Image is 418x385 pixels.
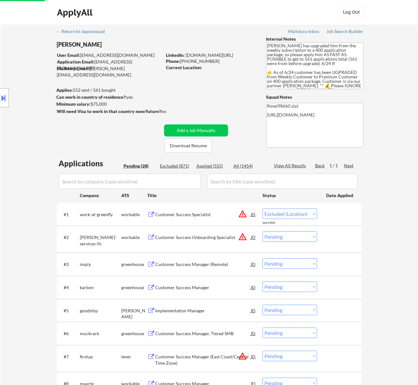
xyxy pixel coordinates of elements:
[121,354,147,360] div: lever
[57,7,94,18] div: ApplyAll
[64,330,75,337] div: #6
[147,192,256,199] div: Title
[274,163,308,169] div: View All Results
[56,29,111,35] a: ← Return to /applysquad
[121,308,147,320] div: [PERSON_NAME]
[64,261,75,268] div: #3
[155,284,251,291] div: Customer Success Manager
[155,234,251,241] div: Customer Success Onboarding Specialist
[121,234,147,241] div: workable
[166,58,180,64] strong: Phone:
[80,234,121,247] div: [PERSON_NAME]-services-llc
[288,29,320,35] a: Mailslurp Inbox
[250,305,256,316] div: JD
[155,354,251,366] div: Customer Success Manager (East Coast/Central Time Zone)
[155,330,251,337] div: Customer Success Manager, Tiered SMB
[161,108,179,115] div: no
[80,261,121,268] div: imply
[80,284,121,291] div: karbon
[238,232,247,241] button: warning_amber
[164,124,228,136] button: Add a Job Manually
[64,211,75,218] div: #1
[186,52,233,58] a: [DOMAIN_NAME][URL]
[326,29,364,35] a: Job Search Builder
[165,138,212,153] button: Download Resume
[263,220,288,225] div: success
[250,258,256,270] div: JD
[250,351,256,362] div: JD
[326,29,364,34] div: Job Search Builder
[315,163,325,169] div: Back
[64,308,75,314] div: #5
[339,6,364,18] button: Log Out
[155,211,251,218] div: Customer Success Specialist
[56,29,111,34] div: ← Return to /applysquad
[80,308,121,314] div: goodship
[64,354,75,360] div: #7
[263,189,317,201] div: Status
[266,94,364,100] div: Squad Notes
[207,174,358,189] input: Search by title (case sensitive)
[329,163,344,169] div: 1 / 1
[266,36,364,42] div: Internal Notes
[155,261,251,268] div: Customer Success Manager (Remote)
[250,328,256,339] div: JD
[121,284,147,291] div: greenhouse
[59,160,121,167] div: Applications
[123,163,155,169] div: Pending (28)
[59,174,201,189] input: Search by company (case sensitive)
[166,65,202,70] strong: Current Location:
[160,163,192,169] div: Excluded (871)
[64,234,75,241] div: #2
[250,231,256,243] div: JD
[166,52,185,58] strong: LinkedIn:
[155,308,251,314] div: Implementation Manager
[64,284,75,291] div: #4
[238,209,247,218] button: warning_amber
[233,163,265,169] div: All (1454)
[166,58,256,64] div: [PHONE_NUMBER]
[121,211,147,218] div: workable
[344,163,354,169] div: Next
[196,163,228,169] div: Applied (555)
[288,29,320,34] div: Mailslurp Inbox
[121,330,147,337] div: greenhouse
[326,192,354,199] div: Date Applied
[121,261,147,268] div: greenhouse
[80,192,121,199] div: Company
[250,209,256,220] div: JD
[80,211,121,218] div: work-at-greenfly
[80,330,121,337] div: muckrack
[80,354,121,360] div: firstup
[57,41,187,49] div: [PERSON_NAME]
[238,352,247,361] button: warning_amber
[121,192,147,199] div: ATS
[250,282,256,293] div: JD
